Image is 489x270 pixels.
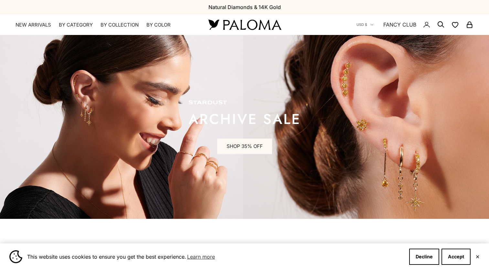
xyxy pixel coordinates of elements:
button: USD $ [356,22,374,28]
a: Learn more [186,252,216,262]
p: ARCHIVE SALE [188,113,301,126]
p: Natural Diamonds & 14K Gold [208,3,281,11]
summary: By Collection [101,22,139,28]
summary: By Color [146,22,171,28]
button: Close [475,255,480,259]
span: This website uses cookies to ensure you get the best experience. [27,252,404,262]
summary: By Category [59,22,93,28]
p: STARDUST [188,100,301,106]
button: Decline [409,249,439,265]
span: USD $ [356,22,367,28]
nav: Primary navigation [16,22,193,28]
img: Cookie banner [9,250,22,263]
a: SHOP 35% OFF [217,139,272,154]
a: NEW ARRIVALS [16,22,51,28]
button: Accept [441,249,471,265]
nav: Secondary navigation [356,14,473,35]
a: FANCY CLUB [383,20,416,29]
